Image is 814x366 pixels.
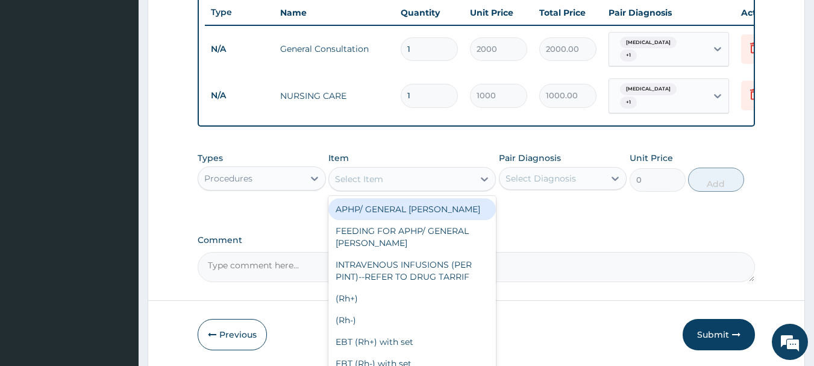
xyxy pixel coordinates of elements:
span: We're online! [70,107,166,229]
button: Previous [198,319,267,350]
div: FEEDING FOR APHP/ GENERAL [PERSON_NAME] [328,220,496,254]
div: EBT (Rh+) with set [328,331,496,353]
td: NURSING CARE [274,84,395,108]
td: General Consultation [274,37,395,61]
label: Pair Diagnosis [499,152,561,164]
img: d_794563401_company_1708531726252_794563401 [22,60,49,90]
th: Unit Price [464,1,533,25]
th: Pair Diagnosis [603,1,735,25]
span: [MEDICAL_DATA] [620,37,677,49]
th: Name [274,1,395,25]
div: (Rh+) [328,288,496,309]
th: Quantity [395,1,464,25]
div: Minimize live chat window [198,6,227,35]
span: [MEDICAL_DATA] [620,83,677,95]
th: Actions [735,1,795,25]
div: Chat with us now [63,68,202,83]
label: Unit Price [630,152,673,164]
div: Procedures [204,172,252,185]
th: Total Price [533,1,603,25]
label: Item [328,152,349,164]
div: INTRAVENOUS INFUSIONS (PER PINT)--REFER TO DRUG TARRIF [328,254,496,288]
div: (Rh-) [328,309,496,331]
td: N/A [205,84,274,107]
th: Type [205,1,274,24]
button: Add [688,168,744,192]
div: Select Item [335,173,383,185]
span: + 1 [620,49,637,62]
textarea: Type your message and hit 'Enter' [6,241,230,283]
div: APHP/ GENERAL [PERSON_NAME] [328,198,496,220]
label: Comment [198,235,756,245]
span: + 1 [620,96,637,109]
div: Select Diagnosis [506,172,576,185]
label: Types [198,153,223,163]
td: N/A [205,38,274,60]
button: Submit [683,319,755,350]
